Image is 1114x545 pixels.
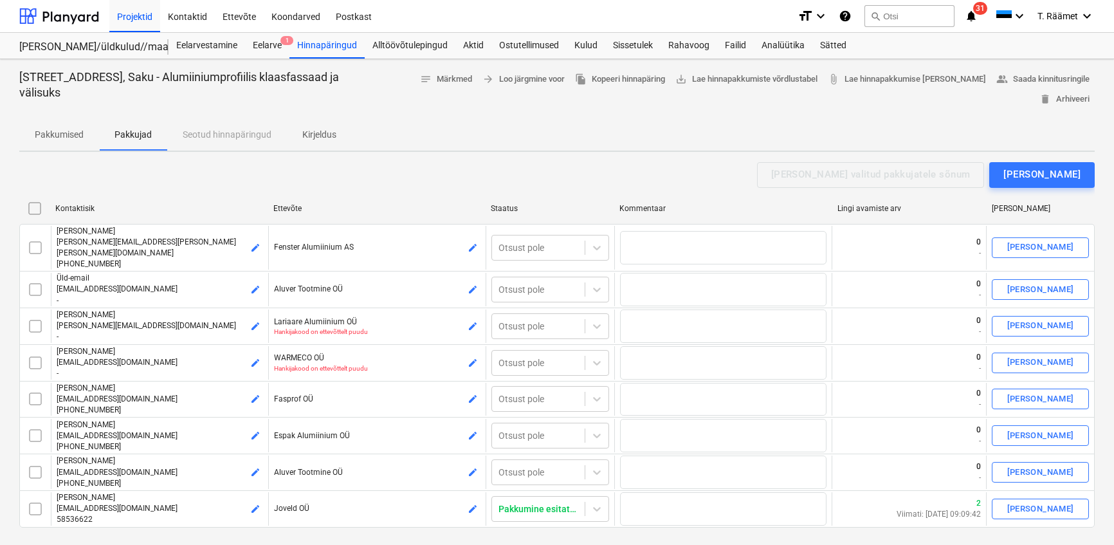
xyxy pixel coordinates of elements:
[812,33,854,59] div: Sätted
[570,69,670,89] button: Kopeeri hinnapäring
[250,243,260,253] span: edit
[114,128,152,142] p: Pakkujad
[420,73,432,85] span: notes
[468,394,478,404] span: edit
[976,425,981,436] p: 0
[57,383,263,394] p: [PERSON_NAME]
[976,326,981,337] p: -
[1007,319,1074,333] div: [PERSON_NAME]
[57,331,263,342] p: -
[976,315,981,326] p: 0
[250,358,260,368] span: edit
[992,462,1089,483] button: [PERSON_NAME]
[992,389,1089,409] button: [PERSON_NAME]
[274,467,480,478] p: Aluver Tootmine OÜ
[619,204,827,213] div: Kommentaar
[169,33,245,59] div: Eelarvestamine
[976,279,981,290] p: 0
[976,472,981,483] p: -
[468,358,478,368] span: edit
[57,295,263,306] p: -
[468,284,478,295] span: edit
[57,492,263,503] p: [PERSON_NAME]
[274,503,480,514] p: Joveld OÜ
[289,33,365,59] a: Hinnapäringud
[274,284,480,295] p: Aluver Tootmine OÜ
[864,5,954,27] button: Otsi
[1012,8,1027,24] i: keyboard_arrow_down
[57,478,263,489] p: [PHONE_NUMBER]
[870,11,881,21] span: search
[19,69,374,100] p: [STREET_ADDRESS], Saku - Alumiiniumprofiilis klaasfassaad ja välisuks
[989,162,1095,188] button: [PERSON_NAME]
[57,514,263,525] p: 58536622
[57,346,263,357] p: [PERSON_NAME]
[57,237,236,257] span: [PERSON_NAME][EMAIL_ADDRESS][PERSON_NAME][PERSON_NAME][DOMAIN_NAME]
[839,8,852,24] i: Abikeskus
[996,73,1008,85] span: people_alt
[1007,502,1074,517] div: [PERSON_NAME]
[675,73,687,85] span: save_alt
[976,436,981,447] p: -
[415,69,477,89] button: Märkmed
[828,73,839,85] span: attach_file
[992,425,1089,446] button: [PERSON_NAME]
[57,259,263,270] p: [PHONE_NUMBER]
[57,226,263,237] p: [PERSON_NAME]
[482,72,565,87] span: Loo järgmine voor
[717,33,754,59] a: Failid
[965,8,978,24] i: notifications
[250,430,260,441] span: edit
[482,73,494,85] span: arrow_forward
[57,441,263,452] p: [PHONE_NUMBER]
[823,69,991,89] a: Lae hinnapakkumise [PERSON_NAME]
[992,237,1089,258] button: [PERSON_NAME]
[1079,8,1095,24] i: keyboard_arrow_down
[575,72,665,87] span: Kopeeri hinnapäring
[57,321,236,330] span: [PERSON_NAME][EMAIL_ADDRESS][DOMAIN_NAME]
[250,284,260,295] span: edit
[491,33,567,59] a: Ostutellimused
[468,467,478,477] span: edit
[250,504,260,514] span: edit
[57,420,263,430] p: [PERSON_NAME]
[976,352,981,363] p: 0
[992,316,1089,337] button: [PERSON_NAME]
[992,499,1089,519] button: [PERSON_NAME]
[57,284,178,293] span: [EMAIL_ADDRESS][DOMAIN_NAME]
[274,394,480,405] p: Fasprof OÜ
[991,69,1095,89] button: Saada kinnitusringile
[670,69,823,89] a: Lae hinnapakkumiste võrdlustabel
[57,431,178,440] span: [EMAIL_ADDRESS][DOMAIN_NAME]
[675,72,817,87] span: Lae hinnapakkumiste võrdlustabel
[1007,355,1074,370] div: [PERSON_NAME]
[245,33,289,59] div: Eelarve
[250,467,260,477] span: edit
[274,328,480,336] p: Hankijakood on ettevõttelt puudu
[798,8,813,24] i: format_size
[575,73,587,85] span: file_copy
[468,321,478,331] span: edit
[1007,392,1074,407] div: [PERSON_NAME]
[1039,93,1051,105] span: delete
[992,204,1090,213] div: [PERSON_NAME]
[813,8,828,24] i: keyboard_arrow_down
[468,430,478,441] span: edit
[274,364,480,373] p: Hankijakood on ettevõttelt puudu
[274,353,480,364] p: WARMECO OÜ
[245,33,289,59] a: Eelarve1
[1050,483,1114,545] iframe: Chat Widget
[976,290,981,300] p: -
[57,309,263,320] p: [PERSON_NAME]
[992,353,1089,373] button: [PERSON_NAME]
[605,33,661,59] a: Sissetulek
[57,405,263,416] p: [PHONE_NUMBER]
[455,33,491,59] div: Aktid
[828,72,986,87] span: Lae hinnapakkumise [PERSON_NAME]
[897,509,981,520] p: Viimati: [DATE] 09:09:42
[1034,89,1095,109] button: Arhiveeri
[274,242,480,253] p: Fenster Alumiinium AS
